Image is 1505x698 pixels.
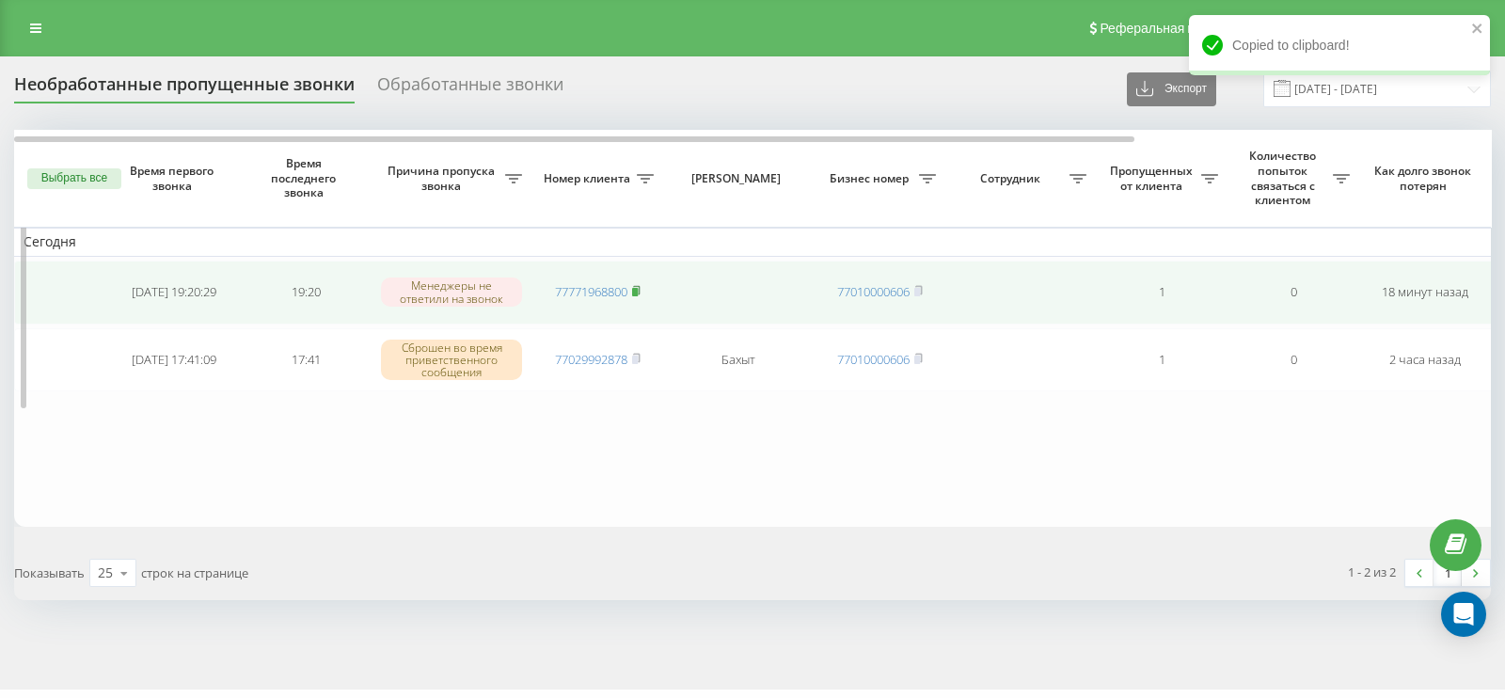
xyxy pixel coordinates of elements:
div: Open Intercom Messenger [1441,592,1486,637]
a: 77010000606 [837,283,910,300]
span: [PERSON_NAME] [679,171,798,186]
button: close [1471,21,1484,39]
td: 0 [1228,261,1359,325]
div: Сброшен во время приветственного сообщения [381,340,522,381]
td: 17:41 [240,328,372,392]
button: Выбрать все [27,168,121,189]
td: Бахыт [663,328,814,392]
td: [DATE] 17:41:09 [108,328,240,392]
div: Copied to clipboard! [1189,15,1490,75]
td: 19:20 [240,261,372,325]
td: [DATE] 19:20:29 [108,261,240,325]
span: Бизнес номер [823,171,919,186]
a: 77029992878 [555,351,627,368]
td: 1 [1096,261,1228,325]
span: Номер клиента [541,171,637,186]
div: Менеджеры не ответили на звонок [381,278,522,306]
div: Обработанные звонки [377,74,563,103]
a: 1 [1434,560,1462,586]
td: 18 минут назад [1359,261,1491,325]
span: Как долго звонок потерян [1374,164,1476,193]
div: 1 - 2 из 2 [1348,563,1396,581]
button: Экспорт [1127,72,1216,106]
span: Сотрудник [955,171,1069,186]
td: 2 часа назад [1359,328,1491,392]
span: Реферальная программа [1100,21,1254,36]
span: Время первого звонка [123,164,225,193]
a: 77010000606 [837,351,910,368]
span: строк на странице [141,564,248,581]
span: Причина пропуска звонка [381,164,505,193]
a: 77771968800 [555,283,627,300]
div: 25 [98,563,113,582]
span: Количество попыток связаться с клиентом [1237,149,1333,207]
td: 1 [1096,328,1228,392]
div: Необработанные пропущенные звонки [14,74,355,103]
span: Пропущенных от клиента [1105,164,1201,193]
span: Показывать [14,564,85,581]
td: 0 [1228,328,1359,392]
span: Время последнего звонка [255,156,356,200]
